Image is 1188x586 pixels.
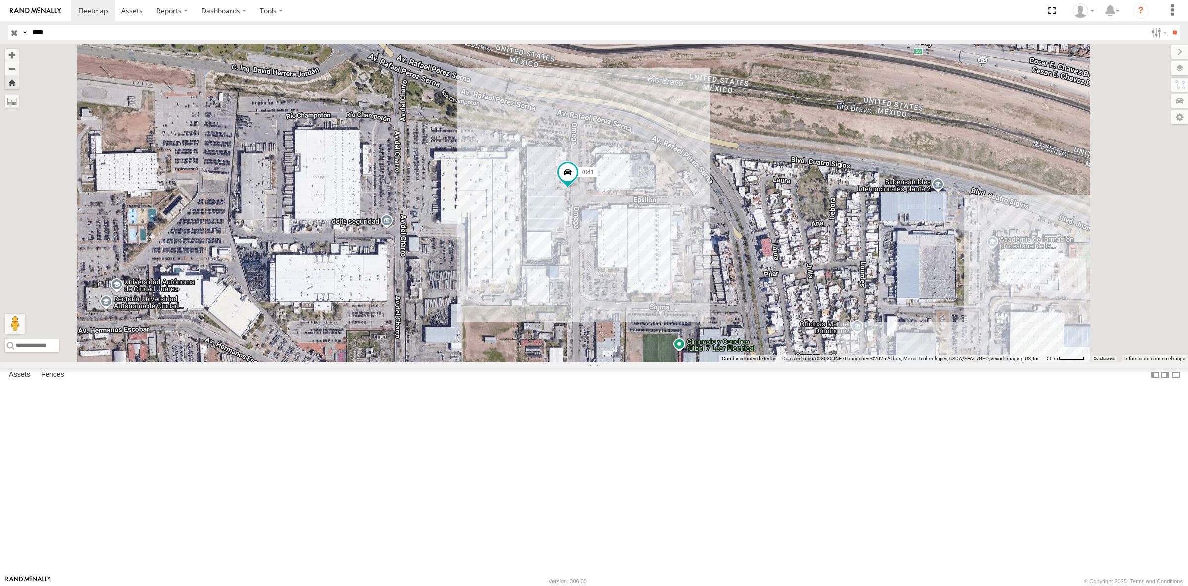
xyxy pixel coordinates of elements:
div: © Copyright 2025 - [1084,578,1183,584]
span: 7041 [581,169,594,176]
div: Version: 306.00 [549,578,587,584]
label: Measure [5,94,19,108]
label: Fences [36,368,69,382]
label: Dock Summary Table to the Left [1150,368,1160,382]
span: 50 m [1047,356,1058,361]
div: Roberto Garcia [1069,3,1098,18]
button: Zoom out [5,62,19,76]
i: ? [1133,3,1149,19]
a: Visit our Website [5,576,51,586]
button: Arrastra el hombrecito naranja al mapa para abrir Street View [5,314,25,334]
button: Zoom Home [5,76,19,89]
span: Datos del mapa ©2025 INEGI Imágenes ©2025 Airbus, Maxar Technologies, USDA/FPAC/GEO, Vexcel Imagi... [782,356,1041,361]
a: Condiciones (se abre en una nueva pestaña) [1094,357,1115,361]
label: Search Query [21,25,29,40]
a: Informar un error en el mapa [1124,356,1185,361]
label: Dock Summary Table to the Right [1160,368,1170,382]
label: Hide Summary Table [1171,368,1181,382]
label: Map Settings [1171,110,1188,124]
button: Escala del mapa: 50 m por 49 píxeles [1044,355,1088,362]
label: Assets [4,368,35,382]
a: Terms and Conditions [1130,578,1183,584]
img: rand-logo.svg [10,7,61,14]
label: Search Filter Options [1147,25,1169,40]
button: Combinaciones de teclas [722,355,776,362]
button: Zoom in [5,49,19,62]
